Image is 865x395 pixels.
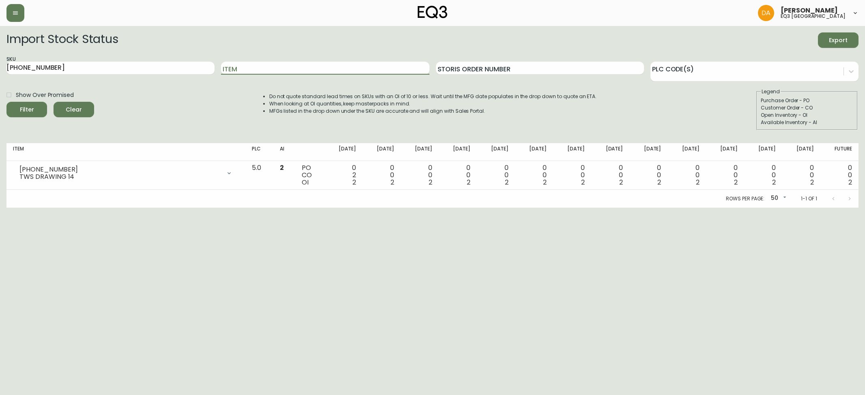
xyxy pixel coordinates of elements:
[761,119,853,126] div: Available Inventory - AI
[269,100,597,107] li: When looking at OI quantities, keep masterpacks in mind.
[245,161,273,190] td: 5.0
[352,178,356,187] span: 2
[657,178,661,187] span: 2
[407,164,432,186] div: 0 0
[591,143,629,161] th: [DATE]
[636,164,661,186] div: 0 0
[280,163,284,172] span: 2
[751,164,776,186] div: 0 0
[761,97,853,104] div: Purchase Order - PO
[827,164,852,186] div: 0 0
[269,107,597,115] li: MFGs listed in the drop down under the SKU are accurate and will align with Sales Portal.
[713,164,738,186] div: 0 0
[818,32,859,48] button: Export
[401,143,439,161] th: [DATE]
[522,164,547,186] div: 0 0
[782,143,820,161] th: [DATE]
[598,164,623,186] div: 0 0
[6,32,118,48] h2: Import Stock Status
[20,105,34,115] div: Filter
[810,178,814,187] span: 2
[60,105,88,115] span: Clear
[761,112,853,119] div: Open Inventory - OI
[781,7,838,14] span: [PERSON_NAME]
[696,178,700,187] span: 2
[6,143,245,161] th: Item
[801,195,817,202] p: 1-1 of 1
[553,143,591,161] th: [DATE]
[363,143,401,161] th: [DATE]
[369,164,394,186] div: 0 0
[269,93,597,100] li: Do not quote standard lead times on SKUs with an OI of 10 or less. Wait until the MFG date popula...
[629,143,668,161] th: [DATE]
[781,14,846,19] h5: eq3 [GEOGRAPHIC_DATA]
[560,164,585,186] div: 0 0
[273,143,295,161] th: AI
[302,164,318,186] div: PO CO
[324,143,363,161] th: [DATE]
[391,178,394,187] span: 2
[515,143,553,161] th: [DATE]
[581,178,585,187] span: 2
[772,178,776,187] span: 2
[505,178,509,187] span: 2
[429,178,432,187] span: 2
[744,143,782,161] th: [DATE]
[674,164,699,186] div: 0 0
[467,178,470,187] span: 2
[13,164,239,182] div: [PHONE_NUMBER]TWS DRAWING 14
[16,91,74,99] span: Show Over Promised
[761,88,781,95] legend: Legend
[331,164,356,186] div: 0 2
[19,166,221,173] div: [PHONE_NUMBER]
[848,178,852,187] span: 2
[820,143,859,161] th: Future
[245,143,273,161] th: PLC
[668,143,706,161] th: [DATE]
[758,5,774,21] img: dd1a7e8db21a0ac8adbf82b84ca05374
[761,104,853,112] div: Customer Order - CO
[706,143,744,161] th: [DATE]
[54,102,94,117] button: Clear
[418,6,448,19] img: logo
[789,164,814,186] div: 0 0
[6,102,47,117] button: Filter
[768,192,788,205] div: 50
[726,195,764,202] p: Rows per page:
[439,143,477,161] th: [DATE]
[734,178,738,187] span: 2
[477,143,515,161] th: [DATE]
[445,164,470,186] div: 0 0
[302,178,309,187] span: OI
[619,178,623,187] span: 2
[483,164,509,186] div: 0 0
[543,178,547,187] span: 2
[19,173,221,180] div: TWS DRAWING 14
[824,35,852,45] span: Export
